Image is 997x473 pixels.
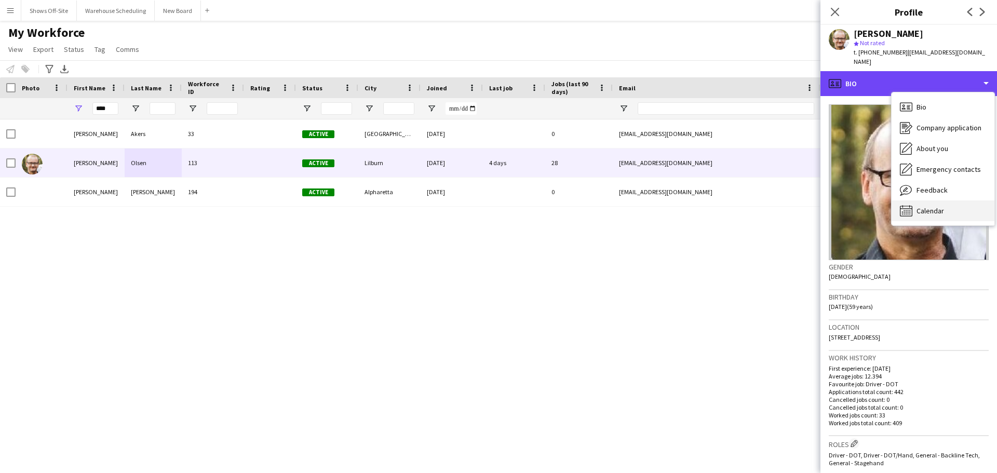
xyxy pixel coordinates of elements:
[302,159,334,167] span: Active
[60,43,88,56] a: Status
[421,178,483,206] div: [DATE]
[427,84,447,92] span: Joined
[365,84,376,92] span: City
[829,273,891,280] span: [DEMOGRAPHIC_DATA]
[829,353,989,362] h3: Work history
[64,45,84,54] span: Status
[321,102,352,115] input: Status Filter Input
[421,148,483,177] div: [DATE]
[892,159,994,180] div: Emergency contacts
[358,119,421,148] div: [GEOGRAPHIC_DATA]
[125,148,182,177] div: Olsen
[207,102,238,115] input: Workforce ID Filter Input
[829,292,989,302] h3: Birthday
[917,102,926,112] span: Bio
[829,333,880,341] span: [STREET_ADDRESS]
[829,104,989,260] img: Crew avatar or photo
[917,185,948,195] span: Feedback
[74,84,105,92] span: First Name
[820,71,997,96] div: Bio
[182,148,244,177] div: 113
[358,178,421,206] div: Alpharetta
[613,119,820,148] div: [EMAIL_ADDRESS][DOMAIN_NAME]
[917,165,981,174] span: Emergency contacts
[489,84,513,92] span: Last job
[302,130,334,138] span: Active
[917,206,944,215] span: Calendar
[90,43,110,56] a: Tag
[58,63,71,75] app-action-btn: Export XLSX
[892,97,994,117] div: Bio
[829,419,989,427] p: Worked jobs total count: 409
[829,262,989,272] h3: Gender
[116,45,139,54] span: Comms
[545,119,613,148] div: 0
[8,25,85,40] span: My Workforce
[22,154,43,174] img: Todd Olsen
[854,29,923,38] div: [PERSON_NAME]
[77,1,155,21] button: Warehouse Scheduling
[29,43,58,56] a: Export
[112,43,143,56] a: Comms
[125,178,182,206] div: [PERSON_NAME]
[150,102,176,115] input: Last Name Filter Input
[4,43,27,56] a: View
[188,104,197,113] button: Open Filter Menu
[860,39,885,47] span: Not rated
[820,5,997,19] h3: Profile
[421,119,483,148] div: [DATE]
[21,1,77,21] button: Shows Off-Site
[829,403,989,411] p: Cancelled jobs total count: 0
[829,396,989,403] p: Cancelled jobs count: 0
[551,80,594,96] span: Jobs (last 90 days)
[302,84,322,92] span: Status
[829,364,989,372] p: First experience: [DATE]
[43,63,56,75] app-action-btn: Advanced filters
[619,104,628,113] button: Open Filter Menu
[22,84,39,92] span: Photo
[892,200,994,221] div: Calendar
[829,380,989,388] p: Favourite job: Driver - DOT
[917,123,981,132] span: Company application
[483,148,545,177] div: 4 days
[92,102,118,115] input: First Name Filter Input
[829,451,980,467] span: Driver - DOT, Driver - DOT/Hand, General - Backline Tech, General - Stagehand
[854,48,985,65] span: | [EMAIL_ADDRESS][DOMAIN_NAME]
[365,104,374,113] button: Open Filter Menu
[613,178,820,206] div: [EMAIL_ADDRESS][DOMAIN_NAME]
[613,148,820,177] div: [EMAIL_ADDRESS][DOMAIN_NAME]
[33,45,53,54] span: Export
[131,84,161,92] span: Last Name
[302,104,312,113] button: Open Filter Menu
[125,119,182,148] div: Akers
[829,388,989,396] p: Applications total count: 442
[250,84,270,92] span: Rating
[182,178,244,206] div: 194
[74,104,83,113] button: Open Filter Menu
[854,48,908,56] span: t. [PHONE_NUMBER]
[188,80,225,96] span: Workforce ID
[545,178,613,206] div: 0
[182,119,244,148] div: 33
[619,84,636,92] span: Email
[358,148,421,177] div: Lilburn
[131,104,140,113] button: Open Filter Menu
[446,102,477,115] input: Joined Filter Input
[427,104,436,113] button: Open Filter Menu
[383,102,414,115] input: City Filter Input
[8,45,23,54] span: View
[68,119,125,148] div: [PERSON_NAME]
[302,188,334,196] span: Active
[829,438,989,449] h3: Roles
[829,372,989,380] p: Average jobs: 12.394
[95,45,105,54] span: Tag
[892,180,994,200] div: Feedback
[68,178,125,206] div: [PERSON_NAME]
[68,148,125,177] div: [PERSON_NAME]
[155,1,201,21] button: New Board
[638,102,814,115] input: Email Filter Input
[892,138,994,159] div: About you
[892,117,994,138] div: Company application
[829,322,989,332] h3: Location
[829,411,989,419] p: Worked jobs count: 33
